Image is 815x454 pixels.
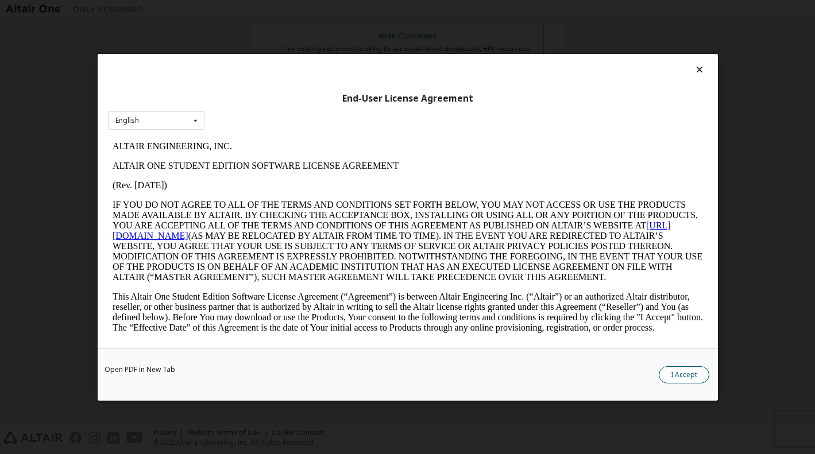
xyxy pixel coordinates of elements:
[105,366,175,372] a: Open PDF in New Tab
[5,155,595,196] p: This Altair One Student Edition Software License Agreement (“Agreement”) is between Altair Engine...
[5,63,595,146] p: IF YOU DO NOT AGREE TO ALL OF THE TERMS AND CONDITIONS SET FORTH BELOW, YOU MAY NOT ACCESS OR USE...
[115,117,139,124] div: English
[5,24,595,34] p: ALTAIR ONE STUDENT EDITION SOFTWARE LICENSE AGREEMENT
[659,366,709,383] button: I Accept
[5,44,595,54] p: (Rev. [DATE])
[108,92,708,104] div: End-User License Agreement
[5,84,563,104] a: [URL][DOMAIN_NAME]
[5,5,595,15] p: ALTAIR ENGINEERING, INC.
